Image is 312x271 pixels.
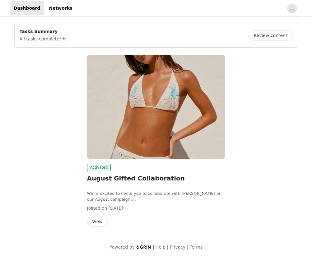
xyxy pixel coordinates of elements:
[87,219,108,224] a: View
[87,55,225,159] img: Peppermayo AUS
[109,206,123,211] span: [DATE]
[87,190,225,203] p: We’re excited to invite you to collaborate with [PERSON_NAME] on our August campaign!
[167,245,168,250] span: |
[190,245,203,250] a: Terms
[87,174,225,183] h2: August Gifted Collaboration
[20,28,68,35] p: Tasks Summary
[20,35,68,42] p: All tasks complete!
[109,245,135,250] span: Powered by
[187,245,189,250] span: |
[87,206,107,211] span: Joined on
[10,1,44,15] a: Dashboard
[87,217,108,227] button: View
[289,3,295,13] div: avatar
[87,164,111,171] span: Activated
[248,30,292,40] button: Review content
[153,245,154,250] span: |
[136,245,151,249] img: logo
[170,245,186,250] a: Privacy
[45,1,76,15] a: Networks
[156,245,165,250] a: Help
